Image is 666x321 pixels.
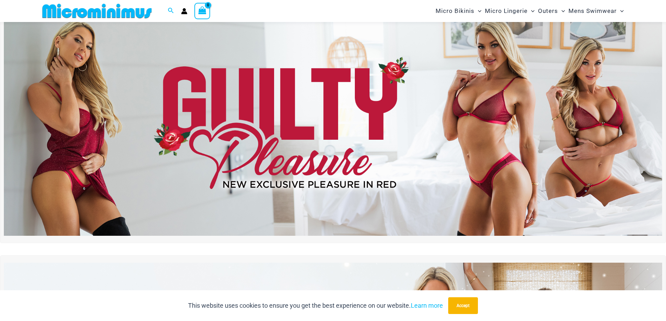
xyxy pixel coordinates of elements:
[536,2,567,20] a: OutersMenu ToggleMenu Toggle
[4,12,662,236] img: Guilty Pleasures Red Lingerie
[181,8,187,14] a: Account icon link
[168,7,174,15] a: Search icon link
[483,2,536,20] a: Micro LingerieMenu ToggleMenu Toggle
[411,302,443,309] a: Learn more
[194,3,210,19] a: View Shopping Cart, empty
[568,2,617,20] span: Mens Swimwear
[617,2,624,20] span: Menu Toggle
[474,2,481,20] span: Menu Toggle
[40,3,155,19] img: MM SHOP LOGO FLAT
[188,300,443,311] p: This website uses cookies to ensure you get the best experience on our website.
[538,2,558,20] span: Outers
[436,2,474,20] span: Micro Bikinis
[485,2,528,20] span: Micro Lingerie
[528,2,535,20] span: Menu Toggle
[434,2,483,20] a: Micro BikinisMenu ToggleMenu Toggle
[433,1,627,21] nav: Site Navigation
[558,2,565,20] span: Menu Toggle
[448,297,478,314] button: Accept
[567,2,625,20] a: Mens SwimwearMenu ToggleMenu Toggle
